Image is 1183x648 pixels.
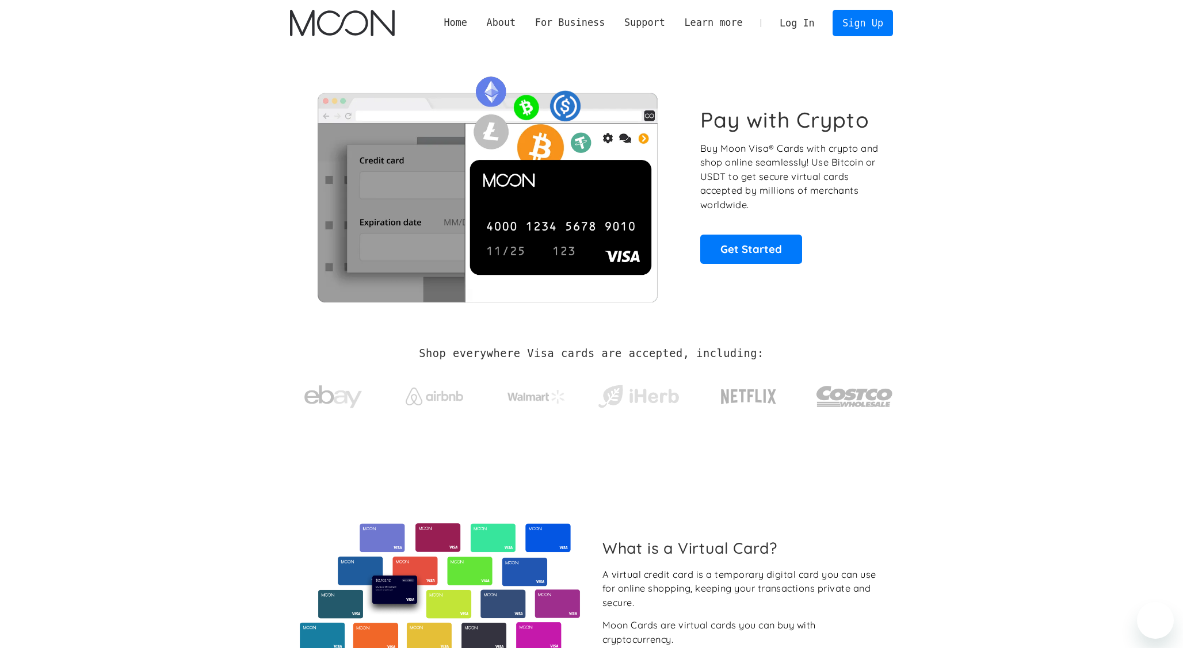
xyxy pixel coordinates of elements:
[304,379,362,415] img: ebay
[602,539,884,557] h2: What is a Virtual Card?
[720,382,777,411] img: Netflix
[675,16,753,30] div: Learn more
[392,376,478,411] a: Airbnb
[535,16,605,30] div: For Business
[700,235,802,263] a: Get Started
[290,68,684,302] img: Moon Cards let you spend your crypto anywhere Visa is accepted.
[816,375,893,418] img: Costco
[419,347,764,360] h2: Shop everywhere Visa cards are accepted, including:
[624,16,665,30] div: Support
[697,371,800,417] a: Netflix
[290,10,394,36] a: home
[290,367,376,421] a: ebay
[602,568,884,610] div: A virtual credit card is a temporary digital card you can use for online shopping, keeping your t...
[406,388,463,405] img: Airbnb
[615,16,674,30] div: Support
[596,382,681,412] img: iHerb
[434,16,477,30] a: Home
[684,16,742,30] div: Learn more
[833,10,892,36] a: Sign Up
[602,618,884,646] div: Moon Cards are virtual cards you can buy with cryptocurrency.
[770,10,824,36] a: Log In
[816,363,893,424] a: Costco
[487,16,516,30] div: About
[477,16,525,30] div: About
[1137,602,1174,639] iframe: Кнопка запуска окна обмена сообщениями
[525,16,615,30] div: For Business
[290,10,394,36] img: Moon Logo
[700,107,869,133] h1: Pay with Crypto
[596,370,681,417] a: iHerb
[700,141,880,212] p: Buy Moon Visa® Cards with crypto and shop online seamlessly! Use Bitcoin or USDT to get secure vi...
[494,378,579,409] a: Walmart
[507,390,565,404] img: Walmart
